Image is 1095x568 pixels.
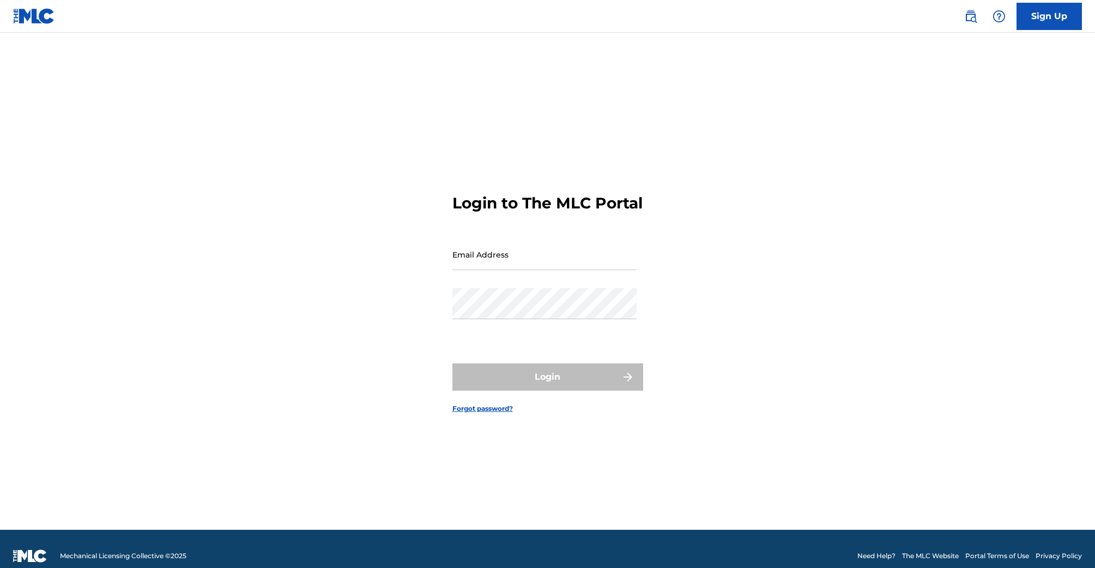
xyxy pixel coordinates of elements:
[60,551,186,561] span: Mechanical Licensing Collective © 2025
[964,10,977,23] img: search
[857,551,896,561] a: Need Help?
[988,5,1010,27] div: Help
[993,10,1006,23] img: help
[1036,551,1082,561] a: Privacy Policy
[452,404,513,414] a: Forgot password?
[965,551,1029,561] a: Portal Terms of Use
[1017,3,1082,30] a: Sign Up
[902,551,959,561] a: The MLC Website
[13,8,55,24] img: MLC Logo
[13,549,47,563] img: logo
[960,5,982,27] a: Public Search
[452,194,643,213] h3: Login to The MLC Portal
